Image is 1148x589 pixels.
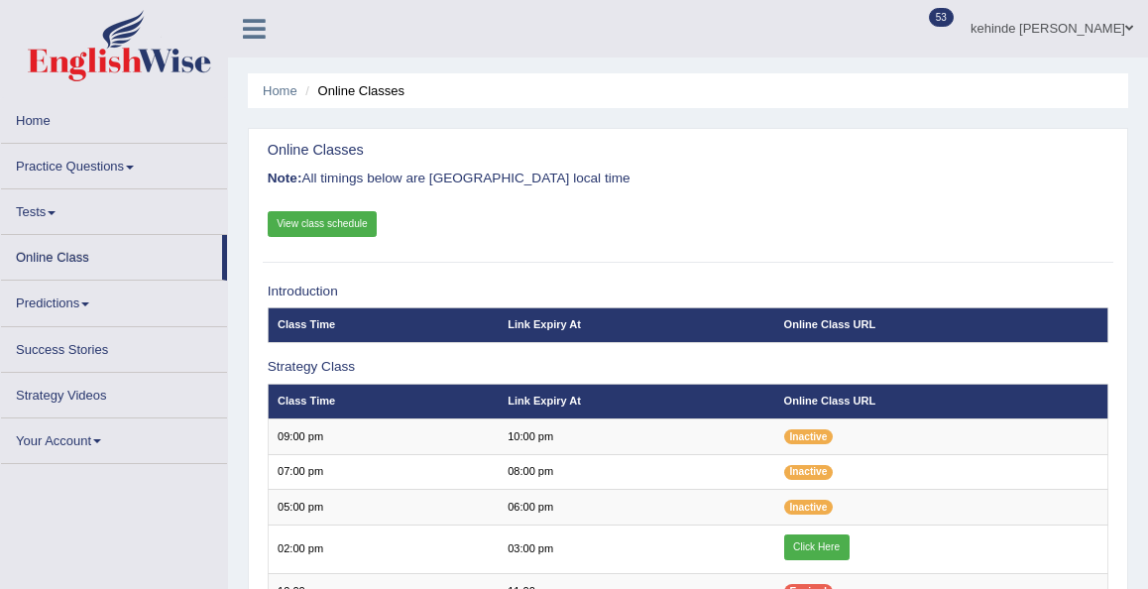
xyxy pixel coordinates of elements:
td: 09:00 pm [268,419,499,454]
a: Strategy Videos [1,373,227,412]
span: Inactive [784,429,834,444]
th: Online Class URL [774,307,1108,342]
th: Class Time [268,307,499,342]
li: Online Classes [300,81,404,100]
td: 06:00 pm [499,490,774,525]
a: Home [263,83,297,98]
td: 03:00 pm [499,525,774,574]
span: Inactive [784,465,834,480]
th: Online Class URL [774,384,1108,418]
h2: Online Classes [268,143,789,159]
td: 02:00 pm [268,525,499,574]
th: Class Time [268,384,499,418]
th: Link Expiry At [499,384,774,418]
h3: Strategy Class [268,360,1109,375]
a: Predictions [1,281,227,319]
td: 07:00 pm [268,454,499,489]
b: Note: [268,171,302,185]
a: Click Here [784,534,850,560]
td: 08:00 pm [499,454,774,489]
span: 53 [929,8,954,27]
td: 05:00 pm [268,490,499,525]
a: Your Account [1,418,227,457]
th: Link Expiry At [499,307,774,342]
a: View class schedule [268,211,378,237]
h3: Introduction [268,285,1109,299]
a: Home [1,98,227,137]
a: Practice Questions [1,144,227,182]
h3: All timings below are [GEOGRAPHIC_DATA] local time [268,172,1109,186]
span: Inactive [784,500,834,515]
td: 10:00 pm [499,419,774,454]
a: Success Stories [1,327,227,366]
a: Online Class [1,235,222,274]
a: Tests [1,189,227,228]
